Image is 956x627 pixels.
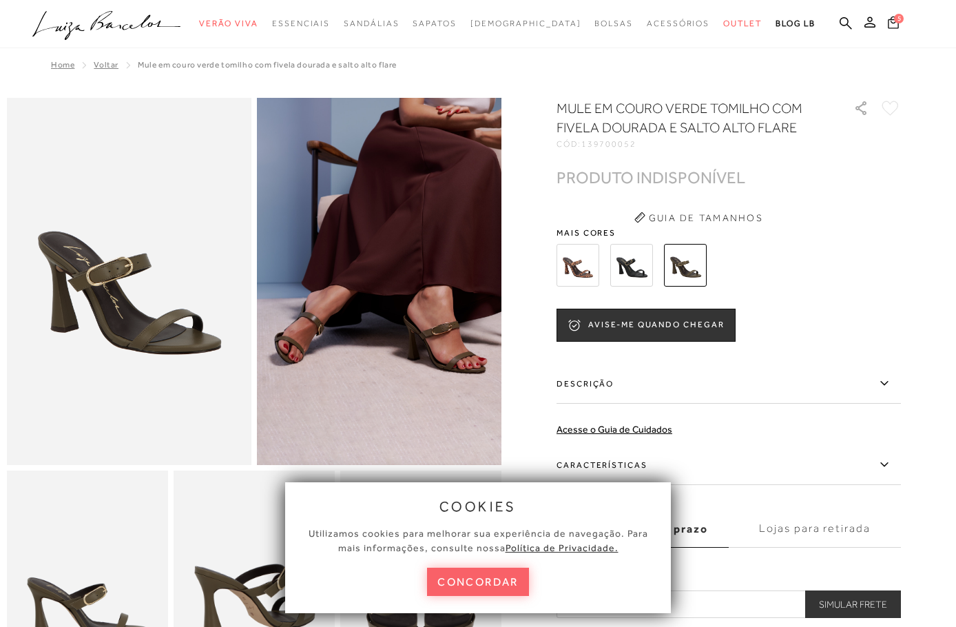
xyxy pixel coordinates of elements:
[427,568,529,596] button: concordar
[272,19,330,28] span: Essenciais
[344,11,399,37] a: categoryNavScreenReaderText
[199,19,258,28] span: Verão Viva
[470,19,581,28] span: [DEMOGRAPHIC_DATA]
[594,11,633,37] a: categoryNavScreenReaderText
[557,244,599,287] img: MULE EM COURO ANIMAL PRINT COM FIVELA DOURADA E SALTO ALTO
[94,60,118,70] a: Voltar
[413,11,456,37] a: categoryNavScreenReaderText
[557,309,736,342] button: AVISE-ME QUANDO CHEGAR
[557,445,901,485] label: Características
[884,14,903,33] button: 5
[257,98,501,465] img: image
[647,19,709,28] span: Acessórios
[138,60,397,70] span: MULE EM COURO VERDE TOMILHO COM FIVELA DOURADA E SALTO ALTO FLARE
[557,568,901,587] label: CEP
[664,244,707,287] img: MULE EM COURO VERDE TOMILHO COM FIVELA DOURADA E SALTO ALTO FLARE
[309,528,648,553] span: Utilizamos cookies para melhorar sua experiência de navegação. Para mais informações, consulte nossa
[199,11,258,37] a: categoryNavScreenReaderText
[470,11,581,37] a: noSubCategoriesText
[557,590,901,618] input: CEP
[647,11,709,37] a: categoryNavScreenReaderText
[610,244,653,287] img: MULE EM COURO PRETO COM FIVELA DOURADA E SALTO ALTO FLARE
[7,98,251,465] img: image
[51,60,74,70] a: Home
[776,11,815,37] a: BLOG LB
[344,19,399,28] span: Sandálias
[594,19,633,28] span: Bolsas
[723,11,762,37] a: categoryNavScreenReaderText
[557,140,832,148] div: CÓD:
[506,542,619,553] a: Política de Privacidade.
[894,13,904,23] span: 5
[272,11,330,37] a: categoryNavScreenReaderText
[723,19,762,28] span: Outlet
[581,139,636,149] span: 139700052
[805,590,901,618] button: Simular Frete
[413,19,456,28] span: Sapatos
[557,364,901,404] label: Descrição
[557,424,672,435] a: Acesse o Guia de Cuidados
[557,229,901,237] span: Mais cores
[439,499,517,514] span: cookies
[557,99,815,137] h1: MULE EM COURO VERDE TOMILHO COM FIVELA DOURADA E SALTO ALTO FLARE
[776,19,815,28] span: BLOG LB
[630,207,767,229] button: Guia de Tamanhos
[729,511,901,548] label: Lojas para retirada
[557,170,745,185] div: PRODUTO INDISPONÍVEL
